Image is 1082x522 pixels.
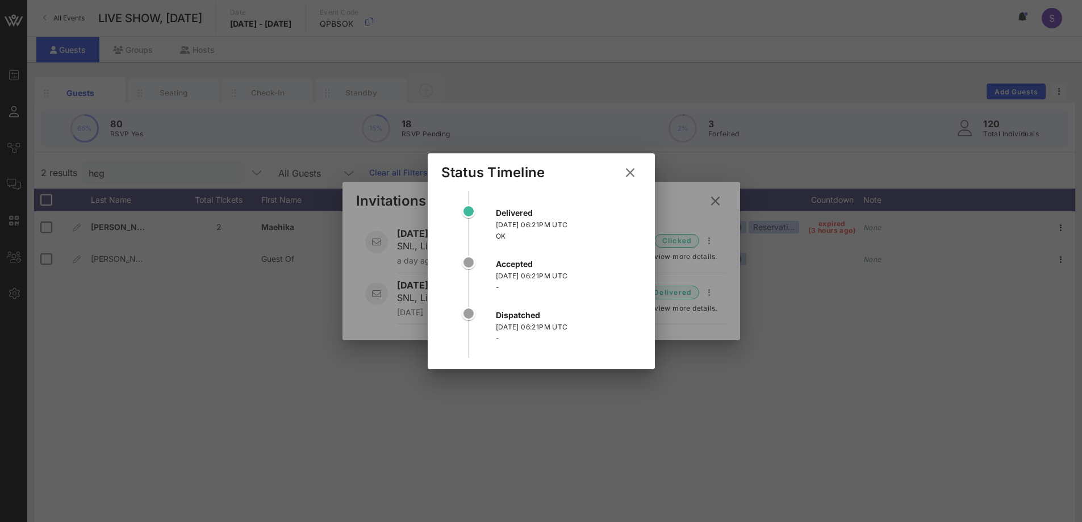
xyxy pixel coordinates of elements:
[496,333,641,344] div: -
[496,321,641,333] div: [DATE] 06:21PM UTC
[496,219,641,231] div: [DATE] 06:21PM UTC
[496,270,641,282] div: [DATE] 06:21PM UTC
[496,310,541,320] strong: dispatched
[496,259,533,269] strong: accepted
[496,208,533,218] strong: delivered
[496,282,641,293] div: -
[496,231,641,242] div: OK
[441,164,545,181] div: Status Timeline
